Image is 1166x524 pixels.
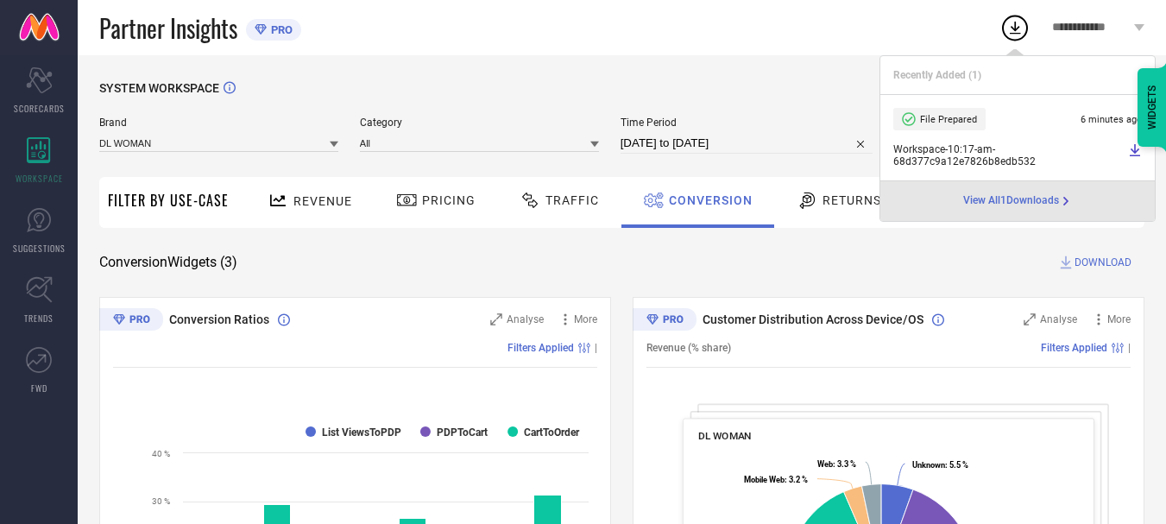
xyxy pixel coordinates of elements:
[823,193,881,207] span: Returns
[1041,342,1107,354] span: Filters Applied
[893,69,981,81] span: Recently Added ( 1 )
[13,242,66,255] span: SUGGESTIONS
[817,459,833,469] tspan: Web
[1128,143,1142,167] a: Download
[99,10,237,46] span: Partner Insights
[595,342,597,354] span: |
[152,449,170,458] text: 40 %
[545,193,599,207] span: Traffic
[152,496,170,506] text: 30 %
[507,313,544,325] span: Analyse
[817,459,856,469] text: : 3.3 %
[16,172,63,185] span: WORKSPACE
[293,194,352,208] span: Revenue
[99,308,163,334] div: Premium
[99,254,237,271] span: Conversion Widgets ( 3 )
[744,475,808,484] text: : 3.2 %
[912,460,945,470] tspan: Unknown
[1024,313,1036,325] svg: Zoom
[1081,114,1142,125] span: 6 minutes ago
[99,81,219,95] span: SYSTEM WORKSPACE
[920,114,977,125] span: File Prepared
[14,102,65,115] span: SCORECARDS
[1128,342,1131,354] span: |
[574,313,597,325] span: More
[744,475,785,484] tspan: Mobile Web
[703,313,923,326] span: Customer Distribution Across Device/OS
[169,313,269,326] span: Conversion Ratios
[999,12,1030,43] div: Open download list
[1075,254,1131,271] span: DOWNLOAD
[437,426,488,439] text: PDPToCart
[322,426,401,439] text: List ViewsToPDP
[99,117,338,129] span: Brand
[1040,313,1077,325] span: Analyse
[267,23,293,36] span: PRO
[893,143,1124,167] span: Workspace - 10:17-am - 68d377c9a12e7826b8edb532
[507,342,574,354] span: Filters Applied
[963,194,1073,208] div: Open download page
[108,190,229,211] span: Filter By Use-Case
[31,382,47,395] span: FWD
[633,308,696,334] div: Premium
[1107,313,1131,325] span: More
[422,193,476,207] span: Pricing
[360,117,599,129] span: Category
[698,430,752,442] span: DL WOMAN
[646,342,731,354] span: Revenue (% share)
[669,193,753,207] span: Conversion
[621,117,873,129] span: Time Period
[963,194,1059,208] span: View All 1 Downloads
[621,133,873,154] input: Select time period
[912,460,968,470] text: : 5.5 %
[524,426,580,439] text: CartToOrder
[963,194,1073,208] a: View All1Downloads
[24,312,54,325] span: TRENDS
[490,313,502,325] svg: Zoom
